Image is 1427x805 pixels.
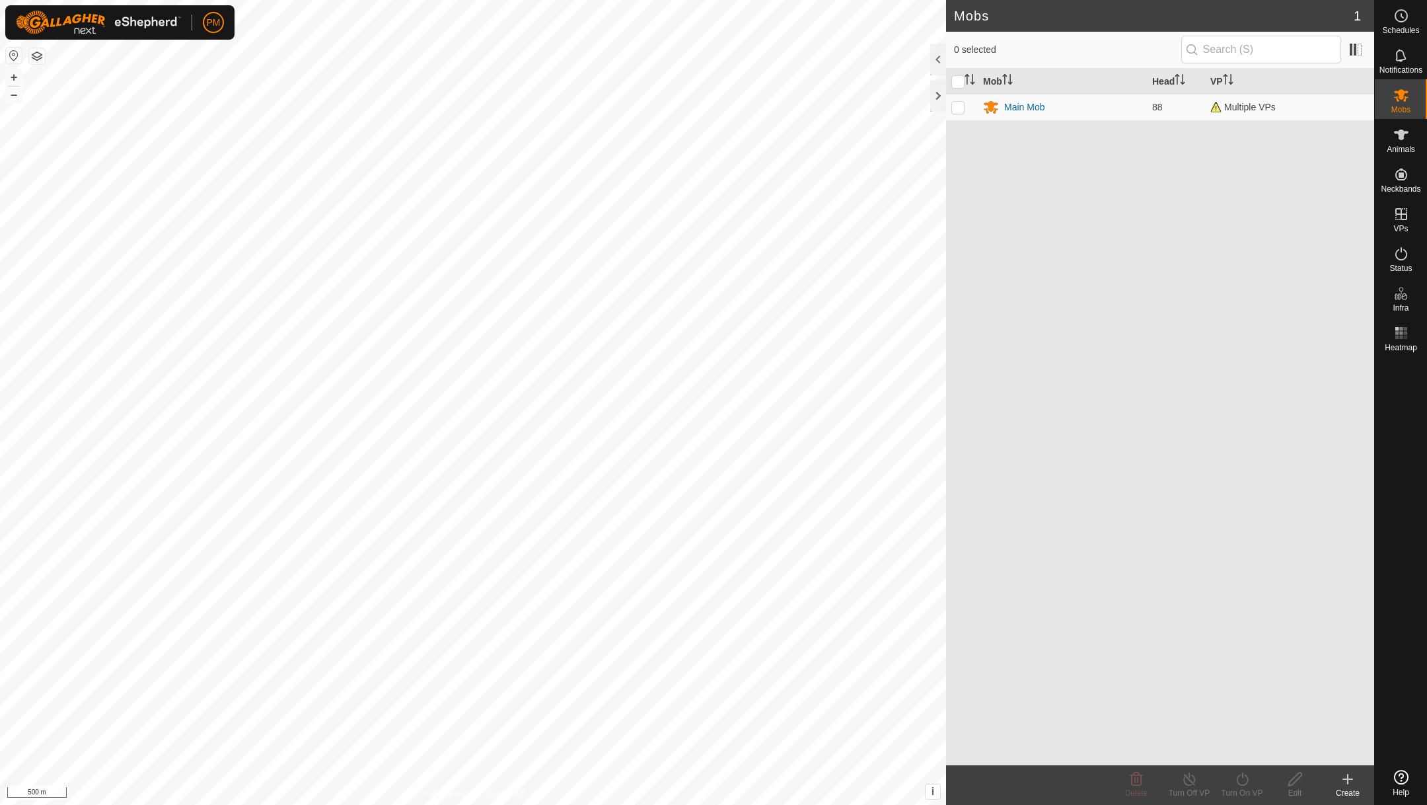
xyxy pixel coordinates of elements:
span: Heatmap [1385,344,1417,352]
span: 88 [1152,102,1163,112]
span: PM [207,16,221,30]
input: Search (S) [1181,36,1341,63]
a: Contact Us [486,788,525,800]
span: Animals [1387,145,1415,153]
p-sorticon: Activate to sort [1175,76,1185,87]
span: Neckbands [1381,185,1420,193]
button: Map Layers [29,48,45,64]
div: Edit [1268,787,1321,799]
p-sorticon: Activate to sort [965,76,975,87]
img: Gallagher Logo [16,11,181,34]
a: Privacy Policy [421,788,470,800]
div: Create [1321,787,1374,799]
h2: Mobs [954,8,1354,24]
span: i [932,786,934,797]
span: Delete [1125,788,1148,798]
button: + [6,69,22,85]
span: Infra [1393,304,1409,312]
span: Help [1393,788,1409,796]
span: VPs [1393,225,1408,233]
span: Status [1389,264,1412,272]
span: Schedules [1382,26,1419,34]
th: Head [1147,69,1205,95]
button: – [6,87,22,102]
p-sorticon: Activate to sort [1223,76,1233,87]
div: Turn On VP [1216,787,1268,799]
span: 1 [1354,6,1361,26]
button: Reset Map [6,48,22,63]
th: VP [1205,69,1374,95]
span: Notifications [1379,66,1422,74]
span: Multiple VPs [1210,102,1276,112]
p-sorticon: Activate to sort [1002,76,1013,87]
th: Mob [978,69,1147,95]
span: 0 selected [954,43,1181,57]
div: Main Mob [1004,100,1044,114]
button: i [926,785,940,799]
span: Mobs [1391,106,1410,114]
a: Help [1375,765,1427,802]
div: Turn Off VP [1163,787,1216,799]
